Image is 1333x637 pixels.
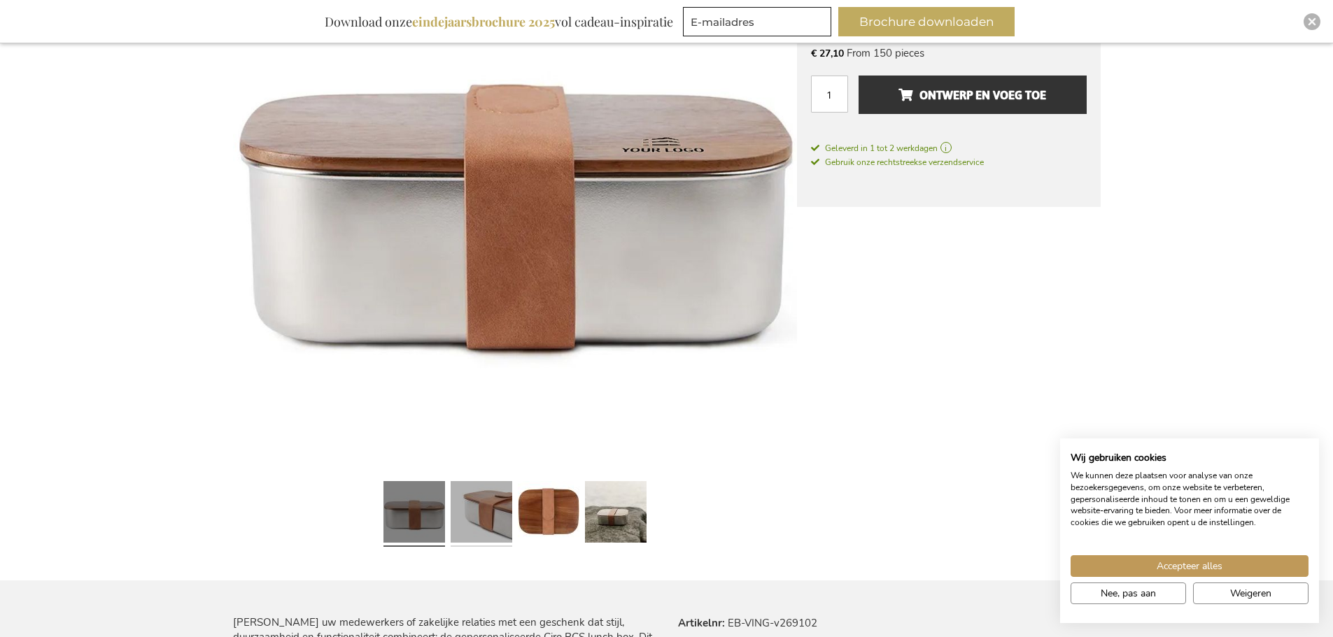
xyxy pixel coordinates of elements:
a: Geleverd in 1 tot 2 werkdagen [811,142,1087,155]
span: Gebruik onze rechtstreekse verzendservice [811,157,984,168]
button: Brochure downloaden [838,7,1015,36]
a: Personalised Ciro RCS Lunch Box [518,475,579,552]
li: From 150 pieces [811,45,1087,61]
button: Alle cookies weigeren [1193,582,1309,604]
button: Accepteer alle cookies [1071,555,1309,577]
input: E-mailadres [683,7,831,36]
form: marketing offers and promotions [683,7,835,41]
span: Weigeren [1230,586,1271,601]
button: Pas cookie voorkeuren aan [1071,582,1186,604]
p: We kunnen deze plaatsen voor analyse van onze bezoekersgegevens, om onze website te verbeteren, g... [1071,470,1309,529]
span: Nee, pas aan [1101,586,1156,601]
a: Gebruik onze rechtstreekse verzendservice [811,155,984,169]
button: Ontwerp en voeg toe [859,76,1086,114]
span: Ontwerp en voeg toe [898,84,1046,106]
a: Personalised Ciro RCS Lunch Box [585,475,647,552]
span: Accepteer alles [1157,559,1222,573]
b: eindejaarsbrochure 2025 [412,13,555,30]
a: Personalised Ciro RCS Lunch Box [451,475,512,552]
a: Personalised Ciro RCS Lunch Box [383,475,445,552]
div: Download onze vol cadeau-inspiratie [318,7,679,36]
span: € 27,10 [811,47,844,60]
img: Close [1308,17,1316,26]
input: Aantal [811,76,848,113]
h2: Wij gebruiken cookies [1071,452,1309,464]
div: Close [1304,13,1320,30]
